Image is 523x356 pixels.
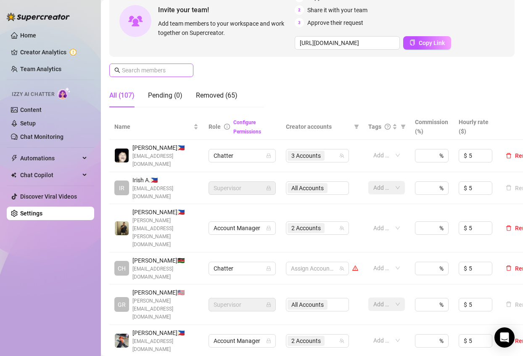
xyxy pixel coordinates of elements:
a: Content [20,106,42,113]
img: Chat Copilot [11,172,16,178]
span: Approve their request [307,18,363,27]
span: Tags [368,122,381,131]
span: 3 [295,18,304,27]
a: Chat Monitoring [20,133,63,140]
span: 2 Accounts [288,336,325,346]
span: lock [266,226,271,231]
span: 3 Accounts [288,151,325,161]
span: Izzy AI Chatter [12,90,54,98]
span: 2 Accounts [288,223,325,233]
span: GR [118,300,126,309]
img: Thea Mendoza [115,334,129,348]
span: Creator accounts [286,122,351,131]
span: IR [119,183,124,193]
a: Discover Viral Videos [20,193,77,200]
span: 3 Accounts [291,151,321,160]
div: Open Intercom Messenger [494,327,515,348]
span: 2 Accounts [291,336,321,345]
a: Creator Analytics exclamation-circle [20,45,87,59]
span: Copy Link [419,40,445,46]
span: team [339,266,344,271]
span: 2 Accounts [291,223,321,233]
span: filter [352,120,361,133]
span: 2 [295,5,304,15]
span: copy [409,40,415,45]
span: info-circle [224,124,230,130]
span: Supervisor [214,182,271,194]
span: CH [118,264,126,273]
span: lock [266,338,271,343]
a: Home [20,32,36,39]
span: delete [506,265,512,271]
img: Chino Panyaco [115,149,129,162]
a: Settings [20,210,42,217]
span: lock [266,153,271,158]
div: All (107) [109,90,135,101]
span: Invite your team! [158,5,295,15]
span: Supervisor [214,298,271,311]
a: Setup [20,120,36,127]
div: Pending (0) [148,90,182,101]
img: AI Chatter [58,87,71,99]
a: Configure Permissions [233,120,261,135]
span: team [339,153,344,158]
span: [EMAIL_ADDRESS][DOMAIN_NAME] [132,185,198,201]
span: [EMAIL_ADDRESS][DOMAIN_NAME] [132,152,198,168]
span: search [114,67,120,73]
span: filter [354,124,359,129]
th: Name [109,114,203,140]
img: logo-BBDzfeDw.svg [7,13,70,21]
span: Chatter [214,149,271,162]
span: Chatter [214,262,271,275]
div: Removed (65) [196,90,238,101]
span: [PERSON_NAME] 🇺🇸 [132,288,198,297]
span: filter [399,120,407,133]
span: Account Manager [214,222,271,234]
span: Automations [20,151,80,165]
span: [PERSON_NAME] 🇰🇪 [132,256,198,265]
img: Allen Valenzuela [115,221,129,235]
span: [PERSON_NAME] 🇵🇭 [132,328,198,337]
span: lock [266,302,271,307]
span: Share it with your team [307,5,367,15]
th: Hourly rate ($) [454,114,497,140]
span: lock [266,266,271,271]
span: [PERSON_NAME][EMAIL_ADDRESS][PERSON_NAME][DOMAIN_NAME] [132,217,198,248]
span: [PERSON_NAME][EMAIL_ADDRESS][DOMAIN_NAME] [132,297,198,321]
span: [EMAIL_ADDRESS][DOMAIN_NAME] [132,337,198,353]
span: Account Manager [214,335,271,347]
span: Irish A. 🇵🇭 [132,175,198,185]
th: Commission (%) [410,114,454,140]
span: Name [114,122,192,131]
span: [PERSON_NAME] 🇵🇭 [132,207,198,217]
input: Search members [122,66,182,75]
span: delete [506,225,512,231]
span: filter [401,124,406,129]
button: Copy Link [403,36,451,50]
span: Role [209,123,221,130]
span: warning [352,265,358,271]
span: team [339,226,344,231]
span: [EMAIL_ADDRESS][DOMAIN_NAME] [132,265,198,281]
span: Add team members to your workspace and work together on Supercreator. [158,19,291,37]
span: team [339,338,344,343]
span: [PERSON_NAME] 🇵🇭 [132,143,198,152]
a: Team Analytics [20,66,61,72]
span: question-circle [385,124,391,130]
span: delete [506,153,512,159]
span: Chat Copilot [20,168,80,182]
span: lock [266,186,271,191]
span: thunderbolt [11,155,18,162]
